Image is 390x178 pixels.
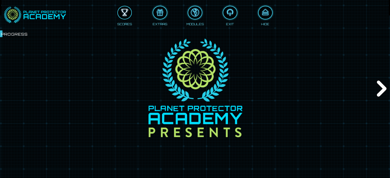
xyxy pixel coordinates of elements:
div: Extras [153,21,167,26]
img: ppa_presents-9ffdcda2ef138e90e14be483c614d6bd.png [146,37,244,141]
div: Hide [261,21,269,26]
div: Exit [226,21,234,26]
div: Scores [117,21,132,26]
div: Modules [186,21,204,26]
